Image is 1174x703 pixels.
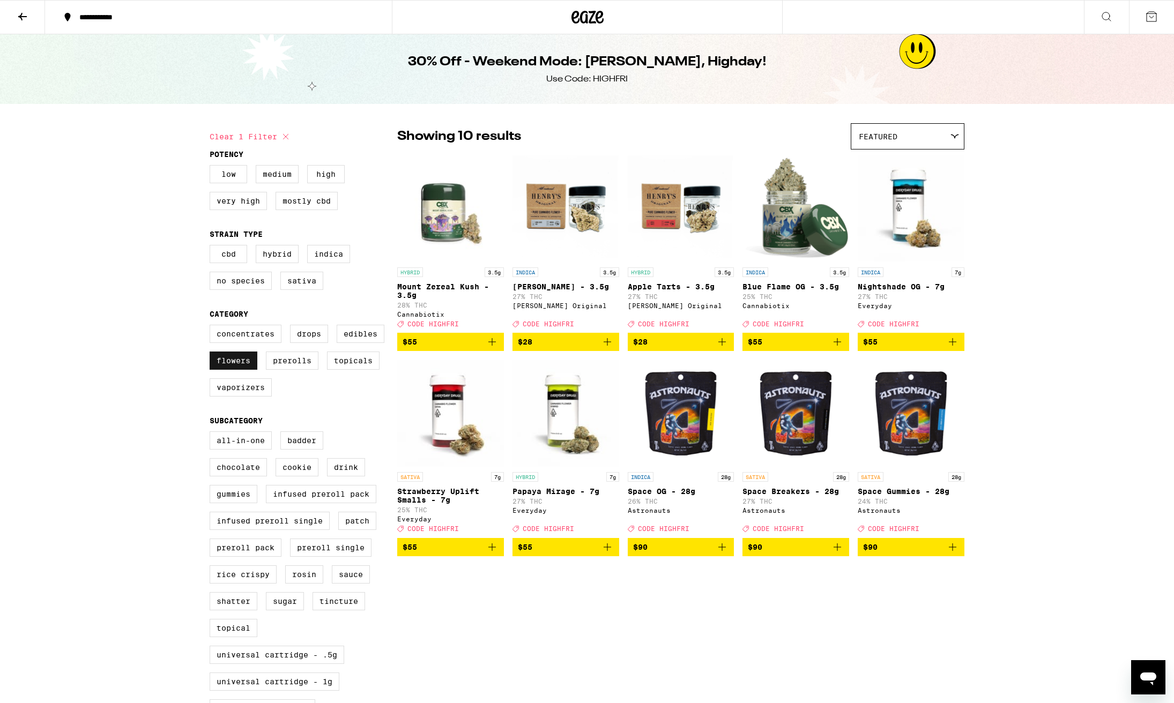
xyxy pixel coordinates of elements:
[210,458,267,476] label: Chocolate
[276,192,338,210] label: Mostly CBD
[210,325,281,343] label: Concentrates
[512,282,619,291] p: [PERSON_NAME] - 3.5g
[210,123,292,150] button: Clear 1 filter
[397,333,504,351] button: Add to bag
[833,472,849,482] p: 28g
[290,539,371,557] label: Preroll Single
[628,302,734,309] div: [PERSON_NAME] Original
[638,320,689,327] span: CODE HIGHFRI
[210,416,263,425] legend: Subcategory
[327,351,380,370] label: Topicals
[753,526,804,533] span: CODE HIGHFRI
[290,325,328,343] label: Drops
[718,472,734,482] p: 28g
[327,458,365,476] label: Drink
[210,310,248,318] legend: Category
[748,338,762,346] span: $55
[397,302,504,309] p: 28% THC
[210,619,257,637] label: Topical
[397,267,423,277] p: HYBRID
[210,165,247,183] label: Low
[748,543,762,551] span: $90
[518,338,532,346] span: $28
[397,487,504,504] p: Strawberry Uplift Smalls - 7g
[512,333,619,351] button: Add to bag
[523,320,574,327] span: CODE HIGHFRI
[210,378,272,397] label: Vaporizers
[313,592,365,610] label: Tincture
[628,333,734,351] button: Add to bag
[307,165,345,183] label: High
[628,360,734,537] a: Open page for Space OG - 28g from Astronauts
[512,360,619,537] a: Open page for Papaya Mirage - 7g from Everyday
[266,592,304,610] label: Sugar
[210,646,344,664] label: Universal Cartridge - .5g
[403,543,417,551] span: $55
[280,431,323,450] label: Badder
[256,245,299,263] label: Hybrid
[210,230,263,238] legend: Strain Type
[210,565,277,584] label: Rice Crispy
[518,543,532,551] span: $55
[332,565,370,584] label: Sauce
[638,526,689,533] span: CODE HIGHFRI
[397,311,504,318] div: Cannabiotix
[307,245,350,263] label: Indica
[210,539,281,557] label: Preroll Pack
[753,320,804,327] span: CODE HIGHFRI
[512,155,619,262] img: Henry's Original - King Louis XIII - 3.5g
[266,351,318,370] label: Prerolls
[407,320,459,327] span: CODE HIGHFRI
[512,302,619,309] div: [PERSON_NAME] Original
[512,498,619,505] p: 27% THC
[858,155,964,333] a: Open page for Nightshade OG - 7g from Everyday
[397,538,504,556] button: Add to bag
[397,360,504,467] img: Everyday - Strawberry Uplift Smalls - 7g
[285,565,323,584] label: Rosin
[1131,660,1165,694] iframe: Button to launch messaging window
[338,512,376,530] label: Patch
[210,351,257,370] label: Flowers
[512,360,619,467] img: Everyday - Papaya Mirage - 7g
[742,155,849,333] a: Open page for Blue Flame OG - 3.5g from Cannabiotix
[742,302,849,309] div: Cannabiotix
[858,155,964,262] img: Everyday - Nightshade OG - 7g
[859,132,897,141] span: Featured
[742,507,849,514] div: Astronauts
[742,155,849,262] img: Cannabiotix - Blue Flame OG - 3.5g
[858,360,964,537] a: Open page for Space Gummies - 28g from Astronauts
[628,293,734,300] p: 27% THC
[742,498,849,505] p: 27% THC
[210,592,257,610] label: Shatter
[633,543,648,551] span: $90
[863,543,878,551] span: $90
[628,360,734,467] img: Astronauts - Space OG - 28g
[512,507,619,514] div: Everyday
[512,267,538,277] p: INDICA
[512,472,538,482] p: HYBRID
[858,267,883,277] p: INDICA
[397,282,504,300] p: Mount Zereal Kush - 3.5g
[407,526,459,533] span: CODE HIGHFRI
[858,538,964,556] button: Add to bag
[600,267,619,277] p: 3.5g
[210,512,330,530] label: Infused Preroll Single
[948,472,964,482] p: 28g
[512,293,619,300] p: 27% THC
[491,472,504,482] p: 7g
[628,507,734,514] div: Astronauts
[742,293,849,300] p: 25% THC
[858,472,883,482] p: SATIVA
[742,282,849,291] p: Blue Flame OG - 3.5g
[408,53,767,71] h1: 30% Off - Weekend Mode: [PERSON_NAME], Highday!
[628,155,734,333] a: Open page for Apple Tarts - 3.5g from Henry's Original
[397,360,504,537] a: Open page for Strawberry Uplift Smalls - 7g from Everyday
[628,282,734,291] p: Apple Tarts - 3.5g
[715,267,734,277] p: 3.5g
[397,515,504,522] div: Everyday
[742,360,849,537] a: Open page for Space Breakers - 28g from Astronauts
[256,165,299,183] label: Medium
[546,73,628,85] div: Use Code: HIGHFRI
[523,526,574,533] span: CODE HIGHFRI
[628,498,734,505] p: 26% THC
